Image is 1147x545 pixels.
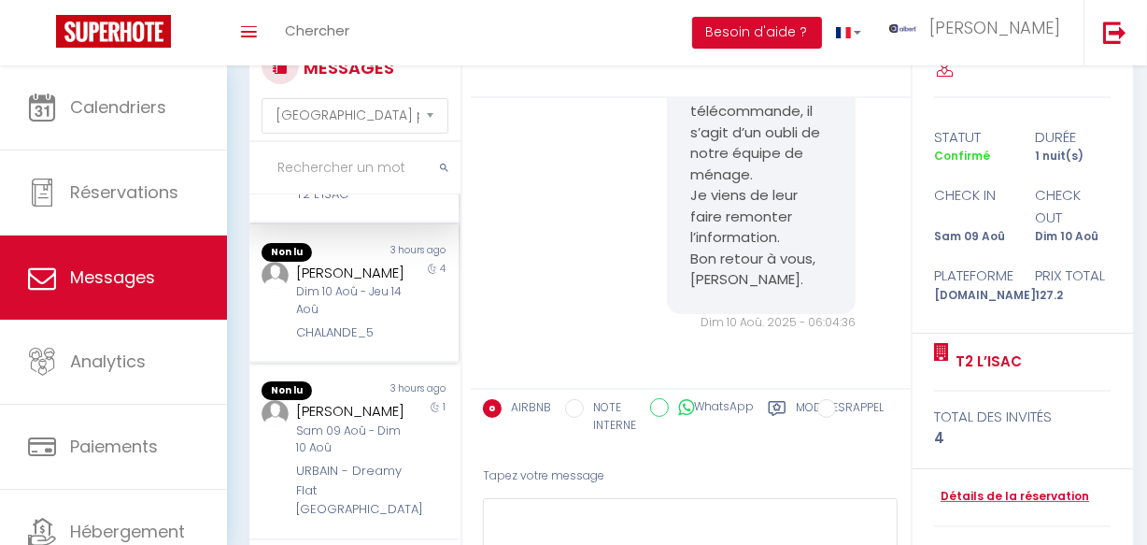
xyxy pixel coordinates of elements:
div: 127.2 [1023,287,1124,305]
div: Plateforme [922,265,1023,287]
div: URBAIN - Dreamy Flat [GEOGRAPHIC_DATA] [296,462,405,519]
input: Rechercher un mot clé [249,142,460,194]
div: Tapez votre message [483,453,899,499]
a: Détails de la réservation [934,488,1089,506]
label: RAPPEL [836,399,884,420]
div: 3 hours ago [354,243,459,262]
div: Dim 10 Aoû - Jeu 14 Aoû [296,283,405,319]
div: Sam 09 Aoû [922,228,1023,246]
span: Réservations [70,180,178,204]
div: CHALANDE_5 [296,323,405,342]
a: T2 L’ISAC [949,351,1022,373]
div: 3 hours ago [354,381,459,400]
img: logout [1103,21,1126,44]
img: Super Booking [56,15,171,48]
div: 1 nuit(s) [1023,148,1124,165]
span: Non lu [262,243,312,262]
img: ... [262,400,289,427]
div: durée [1023,126,1124,149]
div: statut [922,126,1023,149]
label: Modèles [796,399,845,437]
label: WhatsApp [669,398,754,419]
div: Dim 10 Aoû [1023,228,1124,246]
label: NOTE INTERNE [584,399,636,435]
span: Hébergement [70,520,185,543]
div: Prix total [1023,265,1124,287]
span: Confirmé [934,148,990,164]
span: Calendriers [70,95,166,119]
div: T2 L’ISAC [296,185,405,204]
span: 1 [444,400,446,414]
span: 4 [441,262,446,276]
div: check in [922,184,1023,228]
img: ... [262,262,289,289]
div: [PERSON_NAME] [296,262,405,284]
div: check out [1023,184,1124,228]
span: Non lu [262,381,312,400]
div: 4 [934,427,1111,450]
div: Dim 10 Aoû. 2025 - 06:04:36 [667,314,856,332]
button: Besoin d'aide ? [692,17,822,49]
img: ... [889,24,917,33]
h3: MESSAGES [299,47,394,89]
div: Sam 09 Aoû - Dim 10 Aoû [296,423,405,458]
div: total des invités [934,406,1111,428]
span: Paiements [70,435,158,458]
span: Messages [70,265,155,289]
span: Analytics [70,350,146,373]
span: [PERSON_NAME] [929,16,1060,39]
label: AIRBNB [502,399,551,420]
div: [DOMAIN_NAME] [922,287,1023,305]
div: [PERSON_NAME] [296,400,405,423]
span: Chercher [285,21,349,40]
